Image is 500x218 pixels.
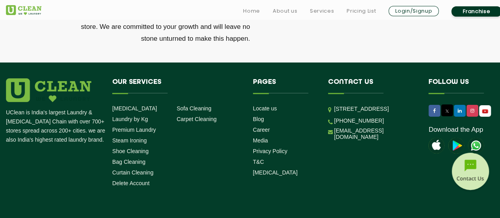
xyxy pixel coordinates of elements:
[253,169,298,176] a: [MEDICAL_DATA]
[253,78,317,93] h4: Pages
[112,116,148,122] a: Laundry by Kg
[112,127,156,133] a: Premium Laundry
[480,107,490,116] img: UClean Laundry and Dry Cleaning
[112,78,241,93] h4: Our Services
[428,78,498,93] h4: Follow us
[273,6,297,16] a: About us
[253,116,264,122] a: Blog
[328,78,417,93] h4: Contact us
[243,6,260,16] a: Home
[253,137,268,144] a: Media
[334,104,417,114] p: [STREET_ADDRESS]
[253,127,270,133] a: Career
[253,105,277,112] a: Locate us
[334,127,417,140] a: [EMAIL_ADDRESS][DOMAIN_NAME]
[112,159,145,165] a: Bag Cleaning
[112,137,147,144] a: Steam Ironing
[334,118,384,124] a: [PHONE_NUMBER]
[112,105,157,112] a: [MEDICAL_DATA]
[448,138,464,154] img: playstoreicon.png
[112,148,149,154] a: Shoe Cleaning
[177,116,217,122] a: Carpet Cleaning
[253,148,287,154] a: Privacy Policy
[112,180,149,186] a: Delete Account
[428,126,483,134] a: Download the App
[253,159,264,165] a: T&C
[468,138,484,154] img: UClean Laundry and Dry Cleaning
[6,108,106,144] p: UClean is India's largest Laundry & [MEDICAL_DATA] Chain with over 700+ stores spread across 200+...
[6,5,42,15] img: UClean Laundry and Dry Cleaning
[177,105,211,112] a: Sofa Cleaning
[310,6,334,16] a: Services
[347,6,376,16] a: Pricing List
[112,169,153,176] a: Curtain Cleaning
[6,78,91,102] img: logo.png
[428,138,444,154] img: apple-icon.png
[389,6,439,16] a: Login/Signup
